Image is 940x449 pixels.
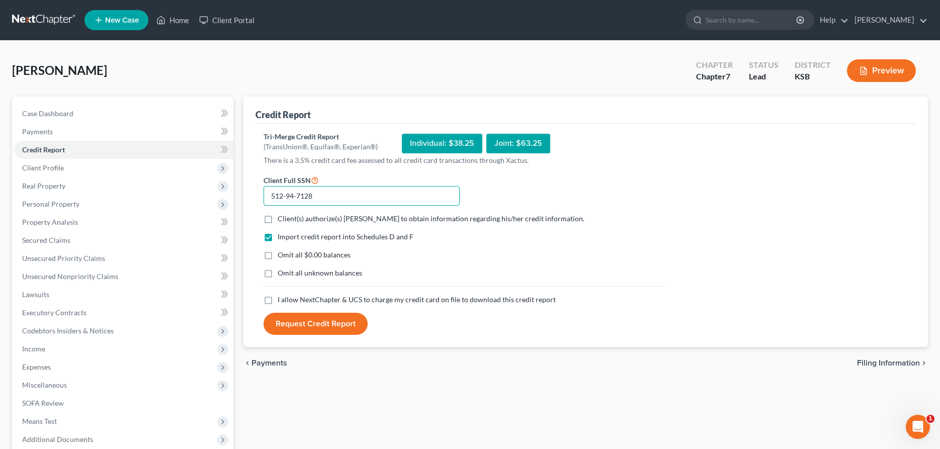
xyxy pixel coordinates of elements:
span: Means Test [22,417,57,425]
span: Client Full SSN [264,176,311,185]
a: Credit Report [14,141,233,159]
div: Joint: $63.25 [486,134,550,153]
a: Secured Claims [14,231,233,249]
span: 1 [926,415,934,423]
div: Credit Report [255,109,311,121]
span: Additional Documents [22,435,93,443]
a: Client Portal [194,11,260,29]
span: Real Property [22,182,65,190]
span: Unsecured Nonpriority Claims [22,272,118,281]
a: Help [815,11,848,29]
span: Omit all unknown balances [278,268,362,277]
div: Individual: $38.25 [402,134,482,153]
span: I allow NextChapter & UCS to charge my credit card on file to download this credit report [278,295,556,304]
div: KSB [795,71,831,82]
div: Status [749,59,779,71]
span: Omit all $0.00 balances [278,250,351,259]
a: SOFA Review [14,394,233,412]
span: Miscellaneous [22,381,67,389]
div: Lead [749,71,779,82]
i: chevron_right [920,359,928,367]
span: Payments [251,359,287,367]
button: Preview [847,59,916,82]
span: Client Profile [22,163,64,172]
div: Chapter [696,71,733,82]
div: District [795,59,831,71]
button: Request Credit Report [264,313,368,335]
span: Executory Contracts [22,308,87,317]
a: Property Analysis [14,213,233,231]
input: XXX-XX-XXXX [264,186,460,206]
button: chevron_left Payments [243,359,287,367]
a: Home [151,11,194,29]
span: Personal Property [22,200,79,208]
a: Lawsuits [14,286,233,304]
a: Executory Contracts [14,304,233,322]
span: Payments [22,127,53,136]
a: Unsecured Nonpriority Claims [14,267,233,286]
span: Filing Information [857,359,920,367]
span: Client(s) authorize(s) [PERSON_NAME] to obtain information regarding his/her credit information. [278,214,584,223]
p: There is a 3.5% credit card fee assessed to all credit card transactions through Xactus. [264,155,666,165]
span: New Case [105,17,139,24]
div: Chapter [696,59,733,71]
span: Codebtors Insiders & Notices [22,326,114,335]
iframe: Intercom live chat [906,415,930,439]
i: chevron_left [243,359,251,367]
a: [PERSON_NAME] [849,11,927,29]
span: [PERSON_NAME] [12,63,107,77]
span: Credit Report [22,145,65,154]
a: Unsecured Priority Claims [14,249,233,267]
span: Import credit report into Schedules D and F [278,232,413,241]
span: Case Dashboard [22,109,73,118]
a: Payments [14,123,233,141]
span: SOFA Review [22,399,64,407]
span: Income [22,344,45,353]
span: Secured Claims [22,236,70,244]
span: Property Analysis [22,218,78,226]
button: Filing Information chevron_right [857,359,928,367]
a: Case Dashboard [14,105,233,123]
span: Expenses [22,363,51,371]
div: (TransUnion®, Equifax®, Experian®) [264,142,378,152]
span: 7 [726,71,730,81]
input: Search by name... [706,11,798,29]
span: Unsecured Priority Claims [22,254,105,262]
div: Tri-Merge Credit Report [264,132,378,142]
span: Lawsuits [22,290,49,299]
